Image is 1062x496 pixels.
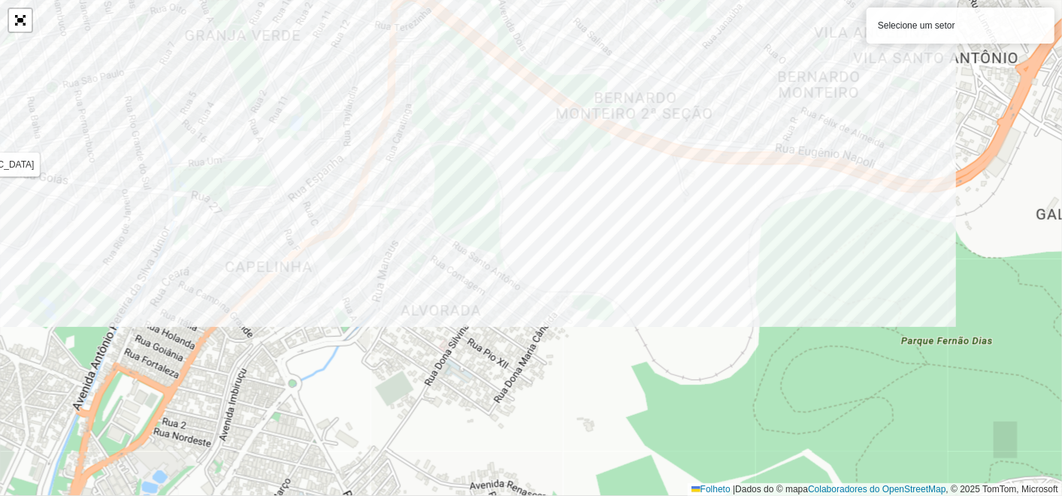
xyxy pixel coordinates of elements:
[733,484,735,494] span: |
[808,484,946,494] a: Colaboradores do OpenStreetMap
[9,9,32,32] a: Abrir mapa em tela cheia
[878,20,955,31] font: Selecione um setor
[688,483,1062,496] div: Dados do © mapa , © 2025 TomTom, Microsoft
[691,484,731,494] a: Folheto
